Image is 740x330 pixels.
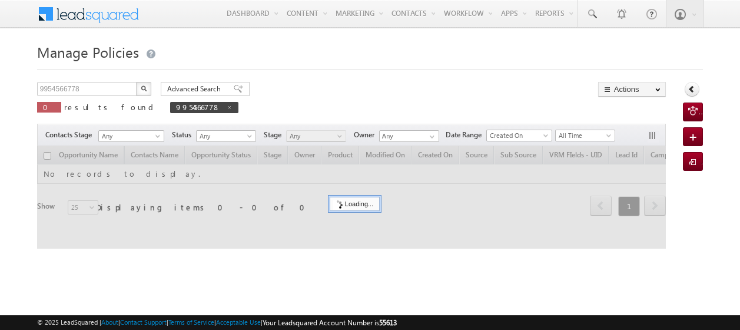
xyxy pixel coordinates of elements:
span: Any [287,131,343,141]
a: Any [196,130,256,142]
span: 9954566778 [176,102,221,112]
img: Search [141,85,147,91]
span: Stage [264,130,286,140]
a: Acceptable Use [216,318,261,326]
span: © 2025 LeadSquared | | | | | [37,317,397,328]
input: Type to Search [379,130,439,142]
span: Any [99,131,160,141]
span: Date Range [446,130,486,140]
span: 55613 [379,318,397,327]
a: Created On [486,130,552,141]
button: Actions [598,82,666,97]
a: About [101,318,118,326]
a: All Time [555,130,615,141]
span: Advanced Search [167,84,224,94]
a: Contact Support [120,318,167,326]
span: All Time [556,130,612,141]
span: Contacts Stage [45,130,97,140]
span: Manage Policies [37,42,139,61]
div: Loading... [330,197,380,211]
span: results found [64,102,158,112]
span: Your Leadsquared Account Number is [263,318,397,327]
span: 0 [43,102,55,112]
a: Show All Items [423,131,438,143]
span: Owner [354,130,379,140]
span: Status [172,130,196,140]
a: Terms of Service [168,318,214,326]
span: Created On [487,130,548,141]
span: Any [197,131,253,141]
a: Any [98,130,164,142]
a: Any [286,130,346,142]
